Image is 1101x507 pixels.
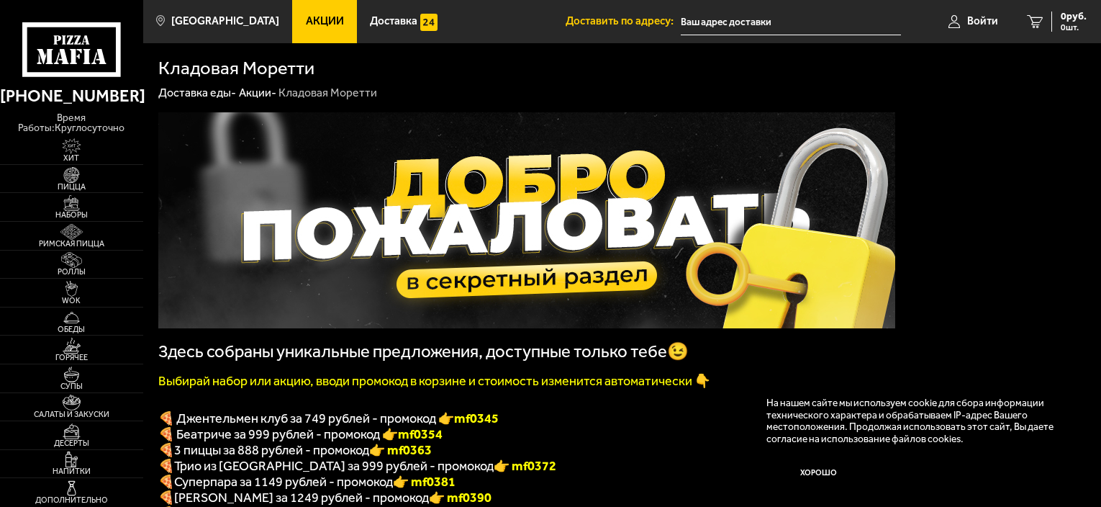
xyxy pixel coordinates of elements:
[369,442,432,458] font: 👉 mf0363
[174,474,393,490] span: Суперпара за 1149 рублей - промокод
[158,474,174,490] font: 🍕
[1061,23,1087,32] span: 0 шт.
[278,86,377,101] div: Кладовая Моретти
[566,16,681,27] span: Доставить по адресу:
[398,426,443,442] b: mf0354
[158,458,174,474] font: 🍕
[158,442,174,458] font: 🍕
[967,16,998,27] span: Войти
[393,474,456,490] font: 👉 mf0381
[454,410,499,426] b: mf0345
[158,86,236,99] a: Доставка еды-
[766,456,869,490] button: Хорошо
[174,442,369,458] span: 3 пиццы за 888 рублей - промокод
[171,16,279,27] span: [GEOGRAPHIC_DATA]
[174,490,429,506] span: [PERSON_NAME] за 1249 рублей - промокод
[306,16,344,27] span: Акции
[239,86,276,99] a: Акции-
[420,14,438,31] img: 15daf4d41897b9f0e9f617042186c801.svg
[158,490,174,506] b: 🍕
[494,458,556,474] font: 👉 mf0372
[1061,12,1087,22] span: 0 руб.
[158,410,499,426] span: 🍕 Джентельмен клуб за 749 рублей - промокод 👉
[370,16,417,27] span: Доставка
[158,341,689,362] span: Здесь собраны уникальные предложения, доступные только тебе😉
[766,397,1065,444] p: На нашем сайте мы используем cookie для сбора информации технического характера и обрабатываем IP...
[158,112,895,328] img: 1024x1024
[158,426,443,442] span: 🍕 Беатриче за 999 рублей - промокод 👉
[429,490,491,506] b: 👉 mf0390
[158,373,710,389] font: Выбирай набор или акцию, вводи промокод в корзине и стоимость изменится автоматически 👇
[158,59,314,78] h1: Кладовая Моретти
[174,458,494,474] span: Трио из [GEOGRAPHIC_DATA] за 999 рублей - промокод
[681,9,901,35] input: Ваш адрес доставки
